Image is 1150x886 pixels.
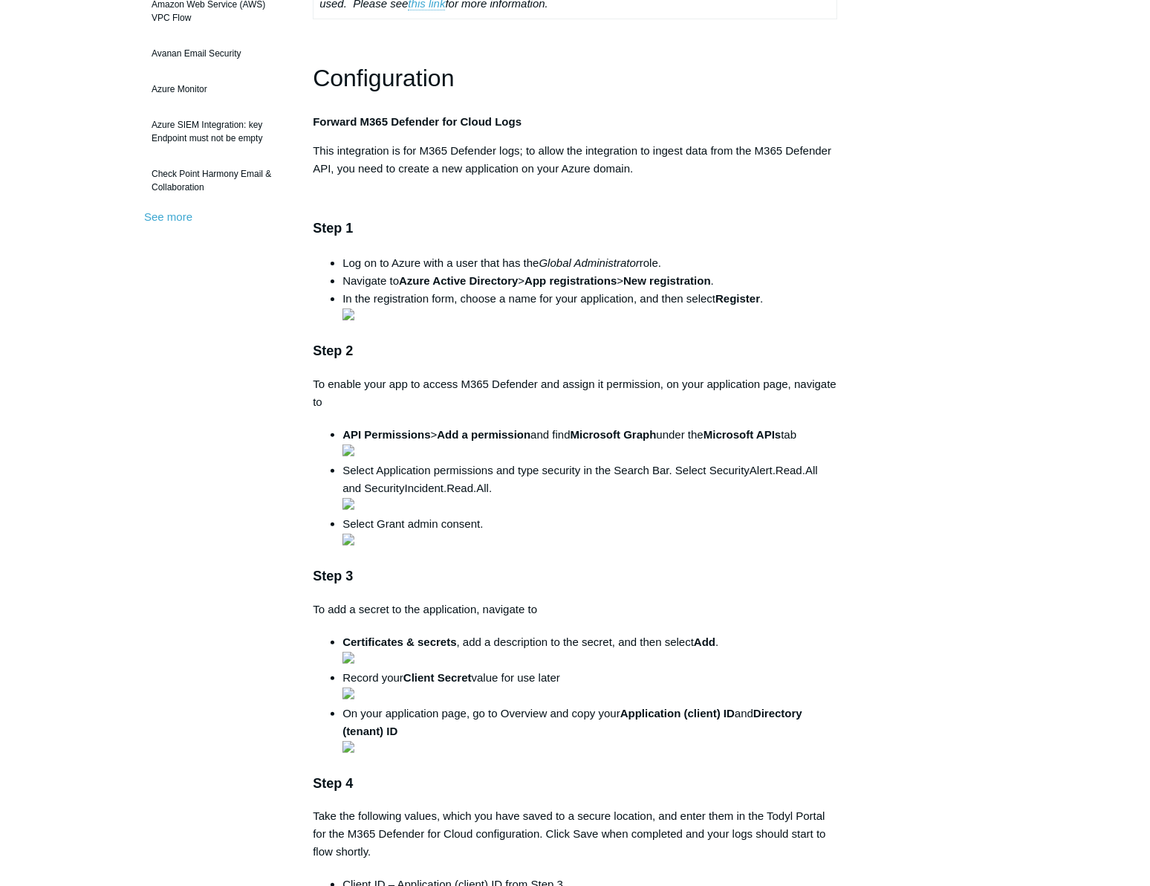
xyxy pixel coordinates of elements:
[313,773,837,795] h3: Step 4
[342,426,837,462] li: > and find under the tab
[623,274,711,287] strong: New registration
[144,111,290,152] a: Azure SIEM Integration: key Endpoint must not be empty
[313,218,837,239] h3: Step 1
[539,256,640,269] em: Global Administrator
[342,428,430,441] strong: API Permissions
[403,671,472,684] strong: Client Secret
[342,444,354,456] img: 31283637452819
[437,428,530,441] strong: Add a permission
[144,210,192,223] a: See more
[694,636,715,648] strong: Add
[342,534,354,546] img: 31283652729363
[342,308,354,320] img: 31283637443091
[620,707,735,720] strong: Application (client) ID
[524,274,617,287] strong: App registrations
[342,669,837,705] li: Record your value for use later
[715,292,760,305] strong: Register
[342,498,354,510] img: 31283637462419
[313,566,837,587] h3: Step 3
[313,59,837,97] h1: Configuration
[342,688,354,699] img: 31283652741011
[399,274,518,287] strong: Azure Active Directory
[342,633,837,669] li: , add a description to the secret, and then select .
[342,636,456,648] strong: Certificates & secrets
[342,652,354,664] img: 31283652735763
[313,375,837,411] p: To enable your app to access M365 Defender and assign it permission, on your application page, na...
[704,428,781,441] strong: Microsoft APIs
[342,741,354,753] img: 31283637495187
[313,807,837,861] p: Take the following values, which you have saved to a secure location, and enter them in the Todyl...
[313,601,837,618] p: To add a secret to the application, navigate to
[313,115,522,128] strong: Forward M365 Defender for Cloud Logs
[144,39,290,68] a: Avanan Email Security
[144,75,290,103] a: Azure Monitor
[342,290,837,326] li: In the registration form, choose a name for your application, and then select .
[342,705,837,758] li: On your application page, go to Overview and copy your and
[342,254,837,272] li: Log on to Azure with a user that has the role.
[342,462,837,515] li: Select Application permissions and type security in the Search Bar. Select SecurityAlert.Read.All...
[342,272,837,290] li: Navigate to > > .
[571,428,657,441] strong: Microsoft Graph
[144,160,290,201] a: Check Point Harmony Email & Collaboration
[342,515,837,551] li: Select Grant admin consent.
[342,707,802,755] strong: Directory (tenant) ID
[313,142,837,178] p: This integration is for M365 Defender logs; to allow the integration to ingest data from the M365...
[313,340,837,362] h3: Step 2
